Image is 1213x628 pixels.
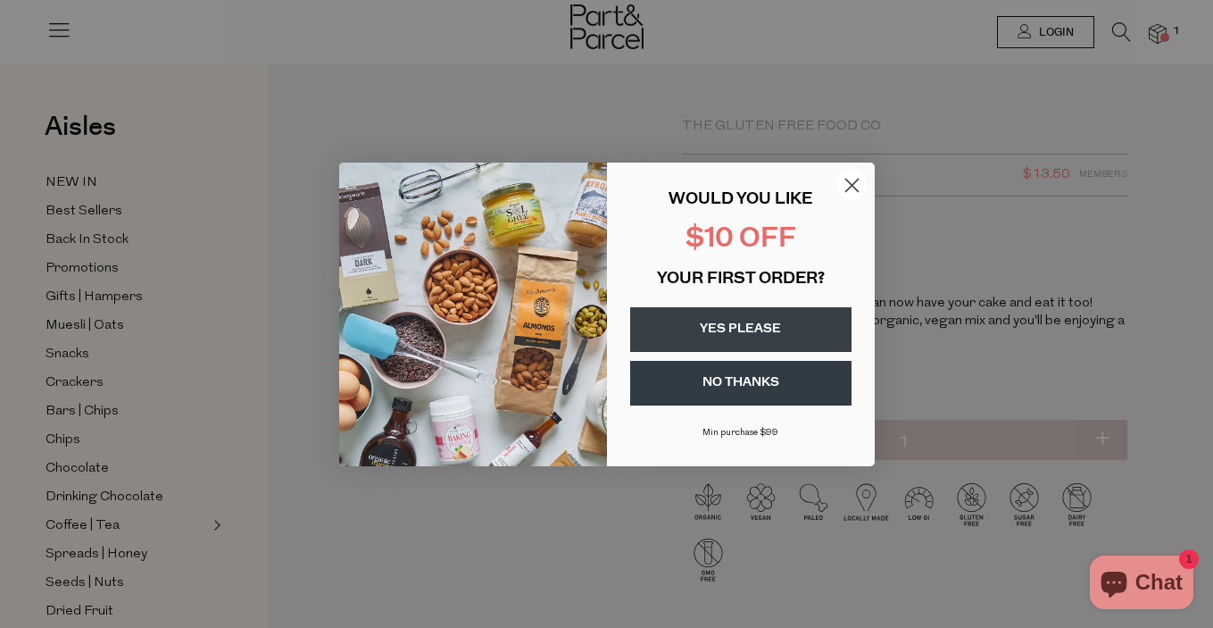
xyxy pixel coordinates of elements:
span: $10 OFF [685,226,796,254]
button: Close dialog [836,170,868,201]
button: NO THANKS [630,361,852,406]
span: Min purchase $99 [702,428,778,438]
inbox-online-store-chat: Shopify online store chat [1084,556,1199,614]
button: YES PLEASE [630,307,852,352]
span: YOUR FIRST ORDER? [657,272,825,288]
img: 43fba0fb-7538-40bc-babb-ffb1a4d097bc.jpeg [339,163,607,466]
span: WOULD YOU LIKE [669,192,812,208]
